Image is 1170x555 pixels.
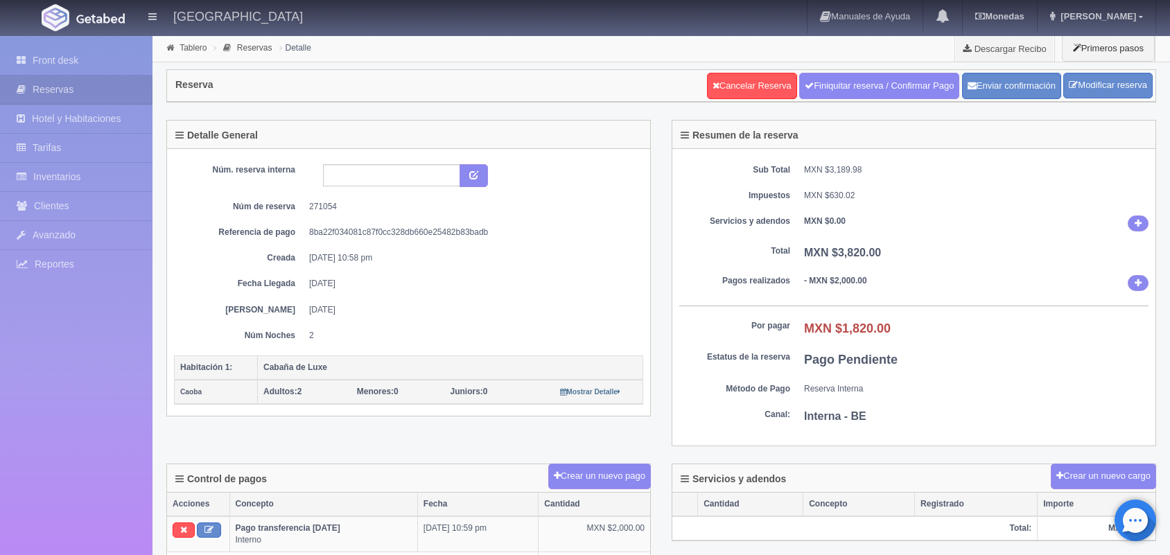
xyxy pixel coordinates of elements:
dt: Canal: [679,409,790,421]
strong: Adultos: [263,387,297,396]
h4: Resumen de la reserva [681,130,798,141]
dt: Método de Pago [679,383,790,395]
th: Concepto [229,493,417,516]
dd: Reserva Interna [804,383,1149,395]
h4: Detalle General [175,130,258,141]
dt: Estatus de la reserva [679,351,790,363]
small: Mostrar Detalle [560,388,620,396]
td: [DATE] 10:59 pm [417,516,539,552]
strong: Juniors: [451,387,483,396]
b: Pago Pendiente [804,353,898,367]
span: 0 [451,387,488,396]
small: Caoba [180,388,202,396]
img: Getabed [76,13,125,24]
dt: Fecha Llegada [184,278,295,290]
button: Crear un nuevo cargo [1051,464,1156,489]
dt: Servicios y adendos [679,215,790,227]
th: Concepto [803,493,915,516]
dt: Sub Total [679,164,790,176]
td: MXN $2,000.00 [539,516,650,552]
b: - MXN $2,000.00 [804,276,867,285]
h4: [GEOGRAPHIC_DATA] [173,7,303,24]
span: 2 [263,387,302,396]
dt: Impuestos [679,190,790,202]
b: Habitación 1: [180,362,232,372]
b: Interna - BE [804,410,866,422]
a: Finiquitar reserva / Confirmar Pago [799,73,959,99]
a: Tablero [180,43,207,53]
th: Cantidad [539,493,650,516]
b: Pago transferencia [DATE] [236,523,340,533]
th: Cabaña de Luxe [258,355,643,380]
dd: [DATE] [309,304,633,316]
dd: MXN $630.02 [804,190,1149,202]
span: 0 [357,387,399,396]
button: Crear un nuevo pago [548,464,651,489]
a: Cancelar Reserva [707,73,797,99]
a: Descargar Recibo [955,35,1054,62]
th: Total: [672,516,1038,540]
button: Enviar confirmación [962,73,1061,99]
a: Reservas [237,43,272,53]
dd: [DATE] 10:58 pm [309,252,633,264]
th: Fecha [417,493,539,516]
th: Acciones [167,493,229,516]
dt: Núm. reserva interna [184,164,295,176]
th: Cantidad [698,493,803,516]
a: Modificar reserva [1063,73,1153,98]
dd: [DATE] [309,278,633,290]
img: Getabed [42,4,69,31]
button: Primeros pasos [1062,35,1155,62]
b: Monedas [975,11,1024,21]
dt: Total [679,245,790,257]
h4: Reserva [175,80,213,90]
b: MXN $0.00 [804,216,846,226]
dt: Núm Noches [184,330,295,342]
dt: Núm de reserva [184,201,295,213]
span: [PERSON_NAME] [1057,11,1136,21]
td: Interno [229,516,417,552]
dt: Referencia de pago [184,227,295,238]
dd: 2 [309,330,633,342]
b: MXN $3,820.00 [804,247,881,258]
dt: Pagos realizados [679,275,790,287]
th: Registrado [915,493,1038,516]
th: MXN $0.00 [1038,516,1155,540]
h4: Control de pagos [175,474,267,484]
dt: Por pagar [679,320,790,332]
dt: [PERSON_NAME] [184,304,295,316]
a: Mostrar Detalle [560,387,620,396]
h4: Servicios y adendos [681,474,786,484]
dd: 271054 [309,201,633,213]
strong: Menores: [357,387,394,396]
b: MXN $1,820.00 [804,321,891,335]
dt: Creada [184,252,295,264]
dd: MXN $3,189.98 [804,164,1149,176]
th: Importe [1038,493,1155,516]
li: Detalle [276,41,315,54]
dd: 8ba22f034081c87f0cc328db660e25482b83badb [309,227,633,238]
